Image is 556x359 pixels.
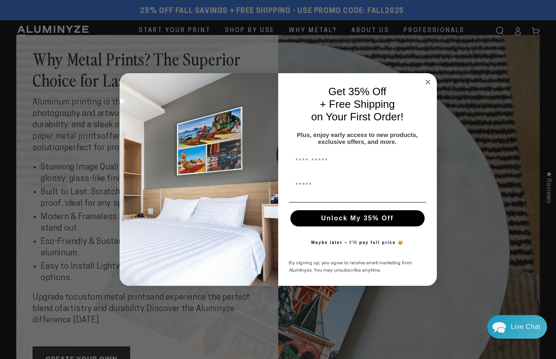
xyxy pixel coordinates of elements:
[487,315,547,339] div: Chat widget toggle
[328,85,386,98] span: Get 35% Off
[289,259,412,274] span: By signing up, you agree to receive email marketing from Aluminyze. You may unsubscribe anytime.
[290,210,425,226] button: Unlock My 35% Off
[307,235,408,251] button: Maybe later – I’ll pay full price 😅
[297,131,418,145] span: Plus, enjoy early access to new products, exclusive offers, and more.
[320,98,395,110] span: + Free Shipping
[423,77,433,87] button: Close dialog
[120,73,278,286] img: 728e4f65-7e6c-44e2-b7d1-0292a396982f.jpeg
[511,315,541,339] div: Contact Us Directly
[311,111,403,123] span: on Your First Order!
